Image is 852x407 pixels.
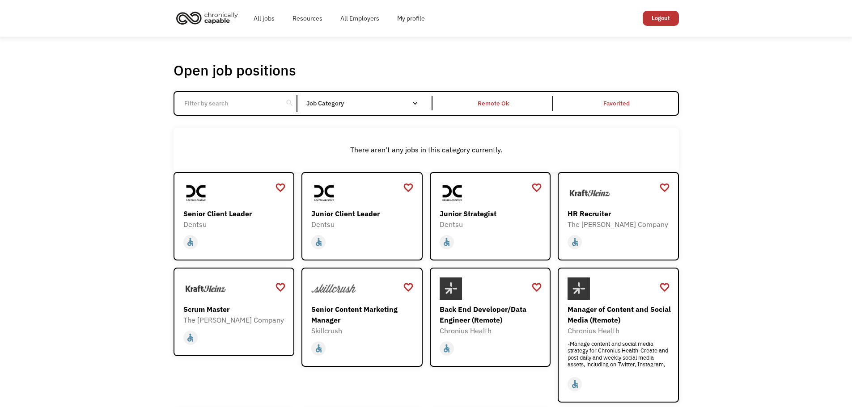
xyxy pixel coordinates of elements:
[174,172,295,260] a: DentsuSenior Client LeaderDentsuaccessible
[440,325,543,336] div: Chronius Health
[568,340,671,367] div: -Manage content and social media strategy for Chronius Health-Create and post daily and weekly so...
[440,277,462,300] img: Chronius Health
[558,172,679,260] a: The Kraft Heinz CompanyHR RecruiterThe [PERSON_NAME] Companyaccessible
[555,92,678,115] a: Favorited
[311,277,356,300] img: Skillcrush
[531,181,542,194] a: favorite_border
[570,235,580,249] div: accessible
[174,8,241,28] img: Chronically Capable logo
[331,4,388,33] a: All Employers
[568,277,590,300] img: Chronius Health
[179,95,279,112] input: Filter by search
[183,208,287,219] div: Senior Client Leader
[311,182,337,204] img: Dentsu
[183,315,287,325] div: The [PERSON_NAME] Company
[311,304,415,325] div: Senior Content Marketing Manager
[659,281,670,294] a: favorite_border
[245,4,284,33] a: All jobs
[285,97,294,110] div: search
[659,181,670,194] a: favorite_border
[186,331,195,344] div: accessible
[568,219,671,230] div: The [PERSON_NAME] Company
[306,96,427,110] div: Job Category
[284,4,331,33] a: Resources
[183,304,287,315] div: Scrum Master
[174,91,679,116] form: Email Form
[275,281,286,294] a: favorite_border
[311,208,415,219] div: Junior Client Leader
[301,172,423,260] a: DentsuJunior Client LeaderDentsuaccessible
[275,181,286,194] a: favorite_border
[174,61,296,79] h1: Open job positions
[311,325,415,336] div: Skillcrush
[178,144,674,155] div: There aren't any jobs in this category currently.
[432,92,555,115] a: Remote Ok
[183,182,209,204] img: Dentsu
[314,342,323,355] div: accessible
[430,268,551,367] a: Chronius HealthBack End Developer/Data Engineer (Remote)Chronius Healthaccessible
[183,219,287,230] div: Dentsu
[440,219,543,230] div: Dentsu
[440,304,543,325] div: Back End Developer/Data Engineer (Remote)
[430,172,551,260] a: DentsuJunior StrategistDentsuaccessible
[306,100,427,106] div: Job Category
[568,325,671,336] div: Chronius Health
[440,182,466,204] img: Dentsu
[186,235,195,249] div: accessible
[531,281,542,294] a: favorite_border
[388,4,434,33] a: My profile
[403,281,414,294] a: favorite_border
[174,268,295,356] a: The Kraft Heinz CompanyScrum MasterThe [PERSON_NAME] Companyaccessible
[314,235,323,249] div: accessible
[301,268,423,367] a: SkillcrushSenior Content Marketing ManagerSkillcrushaccessible
[174,8,245,28] a: home
[183,277,228,300] img: The Kraft Heinz Company
[568,304,671,325] div: Manager of Content and Social Media (Remote)
[478,98,509,109] div: Remote Ok
[403,181,414,194] a: favorite_border
[440,208,543,219] div: Junior Strategist
[442,235,451,249] div: accessible
[568,182,612,204] img: The Kraft Heinz Company
[643,11,679,26] a: Logout
[311,219,415,230] div: Dentsu
[558,268,679,403] a: Chronius HealthManager of Content and Social Media (Remote)Chronius Health-Manage content and soc...
[570,378,580,391] div: accessible
[568,208,671,219] div: HR Recruiter
[442,342,451,355] div: accessible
